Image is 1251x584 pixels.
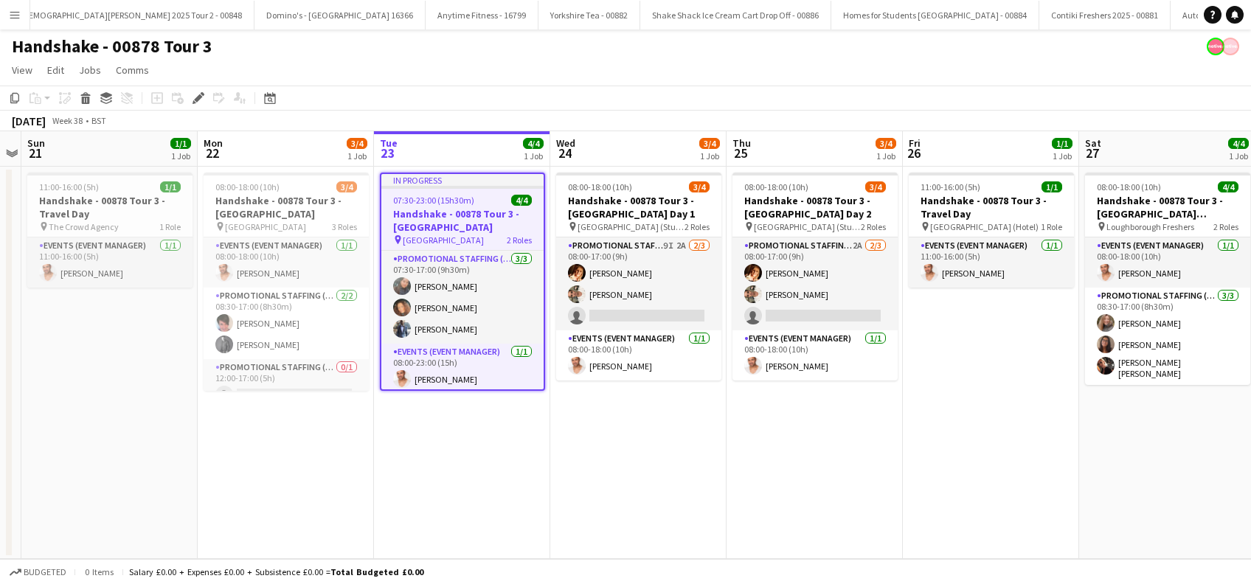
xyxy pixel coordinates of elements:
div: 1 Job [1053,150,1072,161]
span: Jobs [79,63,101,77]
h3: Handshake - 00878 Tour 3 - [GEOGRAPHIC_DATA] [204,194,369,220]
app-card-role: Promotional Staffing (Brand Ambassadors)0/112:00-17:00 (5h) [204,359,369,409]
button: Shake Shack Ice Cream Cart Drop Off - 00886 [640,1,831,29]
a: Comms [110,60,155,80]
a: Jobs [73,60,107,80]
app-card-role: Events (Event Manager)1/111:00-16:00 (5h)[PERSON_NAME] [27,237,193,288]
span: Budgeted [24,567,66,577]
span: 1 Role [159,221,181,232]
app-user-avatar: native Staffing [1207,38,1224,55]
button: Budgeted [7,564,69,580]
a: View [6,60,38,80]
span: Edit [47,63,64,77]
span: The Crowd Agency [49,221,119,232]
span: Loughborough Freshers [1106,221,1194,232]
span: [GEOGRAPHIC_DATA] (Hotel) [930,221,1039,232]
h3: Handshake - 00878 Tour 3 - [GEOGRAPHIC_DATA] Freshers Day 1 [1085,194,1250,220]
button: [DEMOGRAPHIC_DATA][PERSON_NAME] 2025 Tour 2 - 00848 [8,1,254,29]
span: 4/4 [523,138,544,149]
app-card-role: Events (Event Manager)1/108:00-18:00 (10h)[PERSON_NAME] [1085,237,1250,288]
button: Contiki Freshers 2025 - 00881 [1039,1,1171,29]
app-card-role: Promotional Staffing (Brand Ambassadors)9I2A2/308:00-17:00 (9h)[PERSON_NAME][PERSON_NAME] [556,237,721,330]
div: 11:00-16:00 (5h)1/1Handshake - 00878 Tour 3 - Travel Day The Crowd Agency1 RoleEvents (Event Mana... [27,173,193,288]
span: View [12,63,32,77]
span: 0 items [81,566,117,577]
span: 3/4 [347,138,367,149]
span: 26 [907,145,921,161]
app-card-role: Promotional Staffing (Brand Ambassadors)3/308:30-17:00 (8h30m)[PERSON_NAME][PERSON_NAME][PERSON_N... [1085,288,1250,385]
app-job-card: 08:00-18:00 (10h)3/4Handshake - 00878 Tour 3 - [GEOGRAPHIC_DATA] Day 1 [GEOGRAPHIC_DATA] (Student... [556,173,721,380]
span: 11:00-16:00 (5h) [921,181,980,192]
span: 2 Roles [1213,221,1238,232]
span: Fri [909,136,921,150]
span: Comms [116,63,149,77]
div: 1 Job [524,150,543,161]
span: 08:00-18:00 (10h) [568,181,632,192]
div: 08:00-18:00 (10h)3/4Handshake - 00878 Tour 3 - [GEOGRAPHIC_DATA] [GEOGRAPHIC_DATA]3 RolesEvents (... [204,173,369,391]
span: Sat [1085,136,1101,150]
div: In progress [381,174,544,186]
span: 08:00-18:00 (10h) [1097,181,1161,192]
app-card-role: Events (Event Manager)1/111:00-16:00 (5h)[PERSON_NAME] [909,237,1074,288]
app-card-role: Events (Event Manager)1/108:00-23:00 (15h)[PERSON_NAME] [381,344,544,394]
div: 1 Job [1229,150,1248,161]
div: 1 Job [700,150,719,161]
h3: Handshake - 00878 Tour 3 - Travel Day [909,194,1074,220]
app-card-role: Events (Event Manager)1/108:00-18:00 (10h)[PERSON_NAME] [732,330,898,380]
span: 21 [25,145,45,161]
span: Mon [204,136,223,150]
div: Salary £0.00 + Expenses £0.00 + Subsistence £0.00 = [129,566,423,577]
span: 1/1 [160,181,181,192]
span: Tue [380,136,398,150]
app-job-card: 08:00-18:00 (10h)3/4Handshake - 00878 Tour 3 - [GEOGRAPHIC_DATA] Day 2 [GEOGRAPHIC_DATA] (Student... [732,173,898,380]
app-card-role: Events (Event Manager)1/108:00-18:00 (10h)[PERSON_NAME] [204,237,369,288]
span: 22 [201,145,223,161]
span: Week 38 [49,115,86,126]
h3: Handshake - 00878 Tour 3 - [GEOGRAPHIC_DATA] Day 2 [732,194,898,220]
span: 1/1 [170,138,191,149]
span: Wed [556,136,575,150]
span: 08:00-18:00 (10h) [744,181,808,192]
app-card-role: Promotional Staffing (Brand Ambassadors)2A2/308:00-17:00 (9h)[PERSON_NAME][PERSON_NAME] [732,237,898,330]
button: Domino's - [GEOGRAPHIC_DATA] 16366 [254,1,426,29]
span: 2 Roles [861,221,886,232]
span: 24 [554,145,575,161]
span: 1/1 [1042,181,1062,192]
span: 1 Role [1041,221,1062,232]
div: 1 Job [347,150,367,161]
app-card-role: Promotional Staffing (Brand Ambassadors)2/208:30-17:00 (8h30m)[PERSON_NAME][PERSON_NAME] [204,288,369,359]
app-user-avatar: native Staffing [1221,38,1239,55]
span: 25 [730,145,751,161]
a: Edit [41,60,70,80]
span: Sun [27,136,45,150]
span: 3/4 [336,181,357,192]
h3: Handshake - 00878 Tour 3 - Travel Day [27,194,193,220]
span: 23 [378,145,398,161]
div: [DATE] [12,114,46,128]
span: Total Budgeted £0.00 [330,566,423,577]
div: BST [91,115,106,126]
app-job-card: 08:00-18:00 (10h)4/4Handshake - 00878 Tour 3 - [GEOGRAPHIC_DATA] Freshers Day 1 Loughborough Fres... [1085,173,1250,385]
span: 08:00-18:00 (10h) [215,181,280,192]
h3: Handshake - 00878 Tour 3 - [GEOGRAPHIC_DATA] Day 1 [556,194,721,220]
span: [GEOGRAPHIC_DATA] [403,234,484,246]
span: [GEOGRAPHIC_DATA] [225,221,306,232]
app-job-card: In progress07:30-23:00 (15h30m)4/4Handshake - 00878 Tour 3 - [GEOGRAPHIC_DATA] [GEOGRAPHIC_DATA]2... [380,173,545,391]
span: 1/1 [1052,138,1072,149]
span: 4/4 [1218,181,1238,192]
span: 11:00-16:00 (5h) [39,181,99,192]
span: 07:30-23:00 (15h30m) [393,195,474,206]
span: 2 Roles [507,234,532,246]
button: Homes for Students [GEOGRAPHIC_DATA] - 00884 [831,1,1039,29]
span: 3 Roles [332,221,357,232]
span: Thu [732,136,751,150]
div: 1 Job [876,150,895,161]
span: 3/4 [865,181,886,192]
div: 1 Job [171,150,190,161]
span: [GEOGRAPHIC_DATA] (Students Union) [578,221,685,232]
app-job-card: 11:00-16:00 (5h)1/1Handshake - 00878 Tour 3 - Travel Day [GEOGRAPHIC_DATA] (Hotel)1 RoleEvents (E... [909,173,1074,288]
